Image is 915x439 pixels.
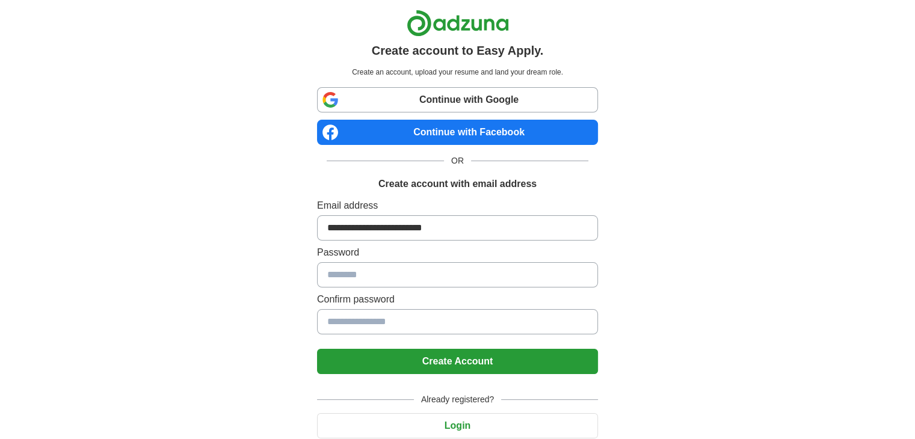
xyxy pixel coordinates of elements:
label: Confirm password [317,292,598,307]
span: OR [444,155,471,167]
h1: Create account to Easy Apply. [372,41,544,60]
a: Continue with Google [317,87,598,112]
button: Login [317,413,598,438]
label: Email address [317,198,598,213]
a: Continue with Facebook [317,120,598,145]
span: Already registered? [414,393,501,406]
img: Adzuna logo [407,10,509,37]
a: Login [317,420,598,431]
label: Password [317,245,598,260]
h1: Create account with email address [378,177,537,191]
p: Create an account, upload your resume and land your dream role. [319,67,596,78]
button: Create Account [317,349,598,374]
